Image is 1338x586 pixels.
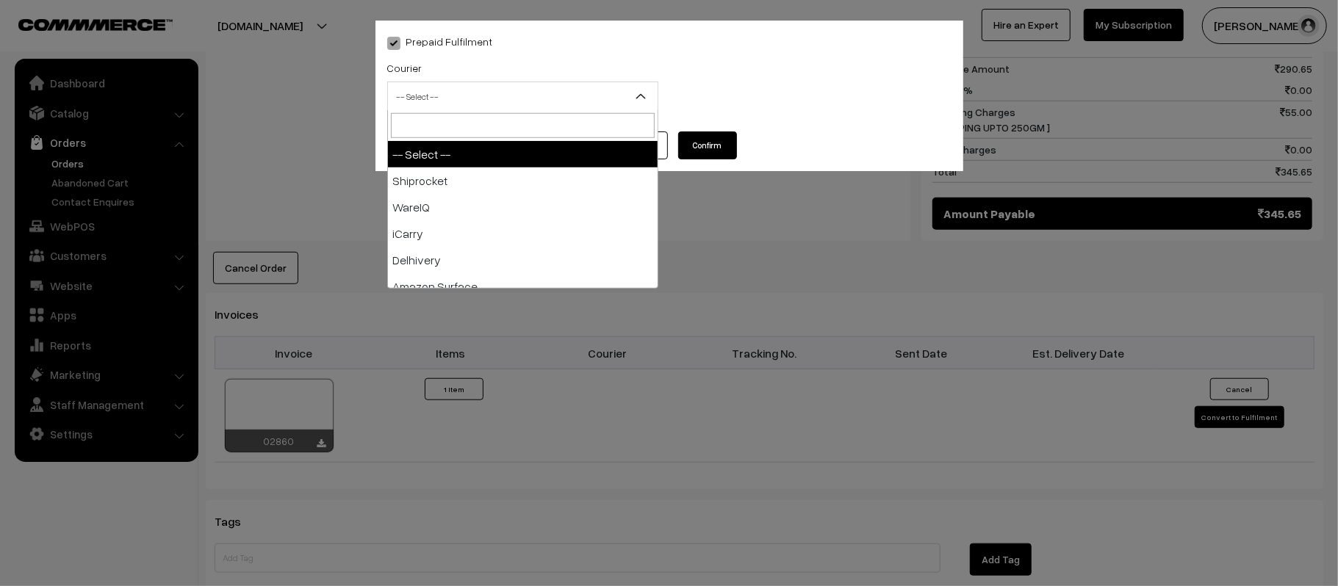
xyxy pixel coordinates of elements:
[388,194,658,220] li: WareIQ
[387,34,493,49] label: Prepaid Fulfilment
[388,220,658,247] li: iCarry
[388,84,658,109] span: -- Select --
[388,247,658,273] li: Delhivery
[388,141,658,167] li: -- Select --
[387,60,422,76] label: Courier
[678,131,737,159] button: Confirm
[388,167,658,194] li: Shiprocket
[387,82,658,111] span: -- Select --
[388,273,658,300] li: Amazon Surface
